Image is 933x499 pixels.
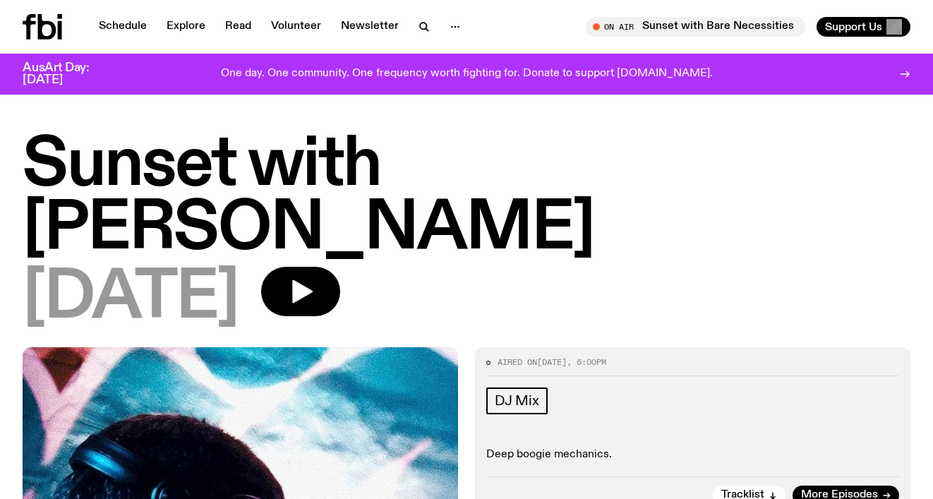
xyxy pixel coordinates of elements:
[495,393,539,409] span: DJ Mix
[537,356,567,368] span: [DATE]
[158,17,214,37] a: Explore
[90,17,155,37] a: Schedule
[567,356,606,368] span: , 6:00pm
[586,17,805,37] button: On AirSunset with Bare Necessities
[23,134,910,261] h1: Sunset with [PERSON_NAME]
[817,17,910,37] button: Support Us
[486,387,548,414] a: DJ Mix
[217,17,260,37] a: Read
[23,267,239,330] span: [DATE]
[23,62,113,86] h3: AusArt Day: [DATE]
[332,17,407,37] a: Newsletter
[825,20,882,33] span: Support Us
[486,448,899,462] p: Deep boogie mechanics.
[263,17,330,37] a: Volunteer
[221,68,713,80] p: One day. One community. One frequency worth fighting for. Donate to support [DOMAIN_NAME].
[498,356,537,368] span: Aired on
